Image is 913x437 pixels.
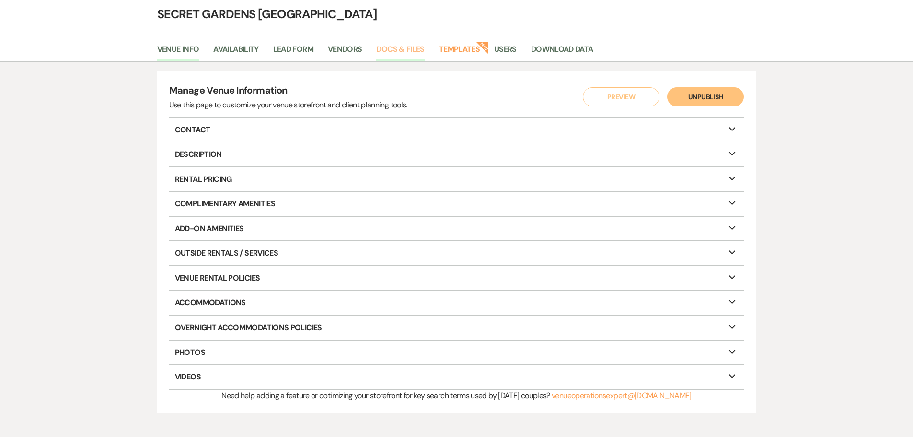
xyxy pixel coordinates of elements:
p: Complimentary Amenities [169,192,744,216]
a: Availability [213,43,258,61]
a: Venue Info [157,43,199,61]
button: Unpublish [667,87,744,106]
p: Overnight Accommodations Policies [169,316,744,340]
div: Use this page to customize your venue storefront and client planning tools. [169,99,407,111]
p: Outside Rentals / Services [169,241,744,265]
a: Users [494,43,517,61]
p: Description [169,142,744,166]
button: Preview [583,87,659,106]
p: Accommodations [169,291,744,315]
a: Preview [580,87,657,106]
p: Rental Pricing [169,167,744,191]
h4: Manage Venue Information [169,83,407,99]
p: Venue Rental Policies [169,266,744,290]
a: Docs & Files [376,43,424,61]
a: venueoperationsexpert@[DOMAIN_NAME] [552,390,692,401]
span: Need help adding a feature or optimizing your storefront for key search terms used by [DATE] coup... [221,390,550,401]
p: Videos [169,365,744,389]
strong: New [476,41,489,54]
p: Contact [169,118,744,142]
a: Vendors [328,43,362,61]
h4: Secret Gardens [GEOGRAPHIC_DATA] [112,6,802,23]
a: Download Data [531,43,593,61]
a: Lead Form [273,43,313,61]
p: Add-On Amenities [169,217,744,241]
a: Templates [439,43,480,61]
p: Photos [169,341,744,365]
